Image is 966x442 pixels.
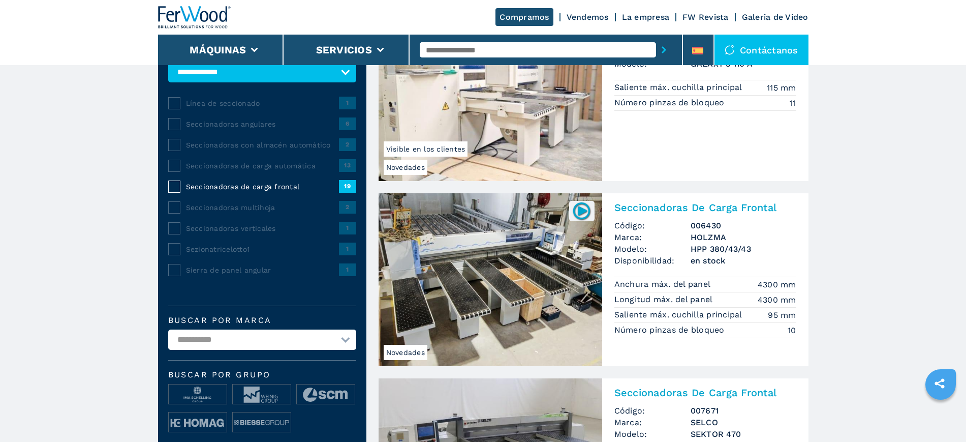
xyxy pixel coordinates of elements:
span: en stock [691,255,796,267]
span: 1 [339,263,356,276]
span: Seccionadoras angulares [186,119,339,129]
span: Código: [614,405,691,417]
span: Sierra de panel angular [186,265,339,275]
span: Modelo: [614,428,691,440]
img: Ferwood [158,6,231,28]
p: Número pinzas de bloqueo [614,325,727,336]
span: Seccionadoras con almacén automático [186,140,339,150]
img: image [169,412,227,433]
h2: Seccionadoras De Carga Frontal [614,201,796,214]
span: Marca: [614,417,691,428]
label: Buscar por marca [168,316,356,325]
a: sharethis [927,371,952,396]
button: Servicios [316,44,372,56]
img: image [169,385,227,405]
img: Contáctanos [725,45,735,55]
a: Compramos [495,8,553,26]
span: Buscar por grupo [168,371,356,379]
h3: SELCO [691,417,796,428]
p: Número pinzas de bloqueo [614,97,727,108]
a: Seccionadoras De Carga Frontal HOLZMA HPP 380/43/43Novedades006430Seccionadoras De Carga FrontalC... [379,193,808,366]
button: submit-button [656,38,672,62]
span: Novedades [384,345,427,360]
span: Seccionadoras verticales [186,223,339,233]
span: 19 [339,180,356,192]
a: Vendemos [567,12,609,22]
span: Sezionatricelotto1 [186,244,339,254]
em: 95 mm [768,309,796,321]
p: Anchura máx. del panel [614,279,713,290]
span: Código: [614,220,691,231]
h3: HOLZMA [691,231,796,243]
span: Visible en los clientes [384,141,468,157]
h3: SEKTOR 470 [691,428,796,440]
img: Seccionadoras De Carga Frontal HOLZMA HPP 380/43/43 [379,193,602,366]
span: 1 [339,222,356,234]
em: 115 mm [767,82,796,94]
span: Línea de seccionado [186,98,339,108]
em: 4300 mm [758,294,796,306]
span: 1 [339,243,356,255]
a: FW Revista [682,12,729,22]
span: Disponibilidad: [614,255,691,267]
span: Seccionadoras multihoja [186,202,339,213]
h3: HPP 380/43/43 [691,243,796,255]
h3: 006430 [691,220,796,231]
em: 11 [790,97,796,109]
span: 1 [339,97,356,109]
em: 4300 mm [758,279,796,290]
p: Saliente máx. cuchilla principal [614,309,745,320]
span: 2 [339,138,356,151]
span: 2 [339,201,356,213]
p: Longitud máx. del panel [614,294,715,305]
em: 10 [788,325,796,336]
p: Saliente máx. cuchilla principal [614,82,745,93]
span: Novedades [384,160,427,175]
button: Máquinas [190,44,246,56]
h3: 007671 [691,405,796,417]
span: Modelo: [614,243,691,255]
img: 006430 [572,201,591,221]
iframe: Chat [923,396,958,434]
img: image [233,412,291,433]
div: Contáctanos [714,35,808,65]
a: Galeria de Video [742,12,808,22]
img: image [297,385,355,405]
a: La empresa [622,12,670,22]
span: 6 [339,117,356,130]
span: 13 [339,159,356,171]
a: Seccionadoras De Carga Frontal GABBIANI GALAXY 3 110 ANovedadesVisible en los clientesSeccionador... [379,8,808,181]
img: image [233,385,291,405]
span: Seccionadoras de carga automática [186,161,339,171]
span: Marca: [614,231,691,243]
img: Seccionadoras De Carga Frontal GABBIANI GALAXY 3 110 A [379,8,602,181]
span: Seccionadoras de carga frontal [186,182,339,192]
h2: Seccionadoras De Carga Frontal [614,387,796,399]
